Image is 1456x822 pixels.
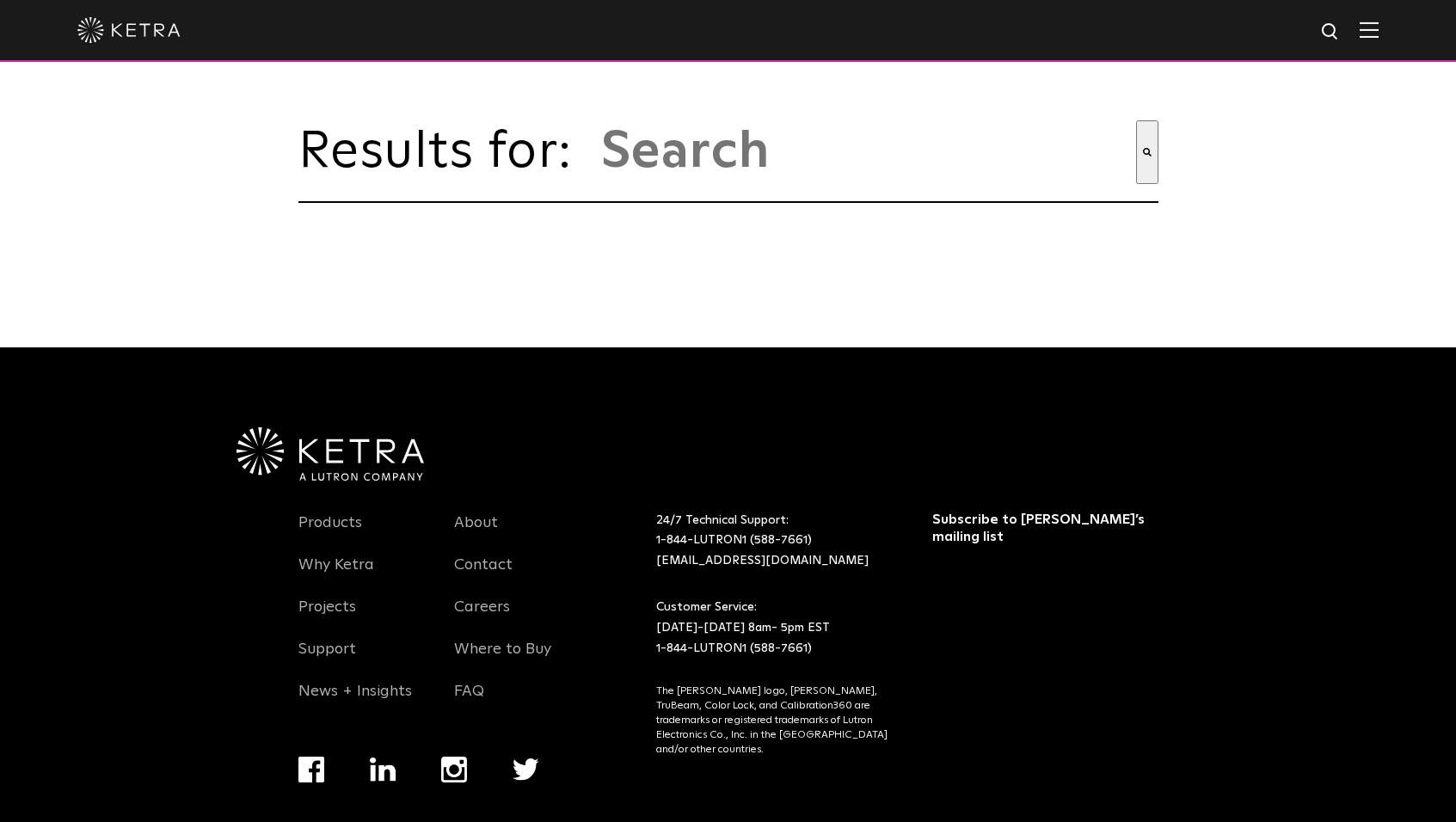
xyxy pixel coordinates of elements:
a: 1-844-LUTRON1 (588-7661) [656,642,812,654]
img: facebook [298,757,324,782]
div: Navigation Menu [454,511,585,721]
a: Why Ketra [298,555,374,595]
a: News + Insights [298,682,412,721]
a: 1-844-LUTRON1 (588-7661) [656,534,812,546]
p: 24/7 Technical Support: [656,511,889,572]
a: About [454,513,498,553]
a: [EMAIL_ADDRESS][DOMAIN_NAME] [656,555,869,567]
img: ketra-logo-2019-white [77,17,181,43]
a: Support [298,640,356,679]
a: Products [298,513,362,553]
a: FAQ [454,682,484,721]
img: Ketra-aLutronCo_White_RGB [237,427,424,481]
div: Navigation Menu [298,511,429,721]
img: linkedin [370,758,396,782]
a: Where to Buy [454,640,551,679]
span: Results for: [298,126,591,178]
input: This is a search field with an auto-suggest feature attached. [599,120,1136,184]
p: Customer Service: [DATE]-[DATE] 8am- 5pm EST [656,598,889,659]
a: Contact [454,555,513,595]
a: Projects [298,598,356,637]
h3: Subscribe to [PERSON_NAME]’s mailing list [932,511,1153,547]
img: twitter [513,758,539,781]
img: instagram [441,757,467,782]
img: Hamburger%20Nav.svg [1360,21,1379,38]
a: Careers [454,598,510,637]
button: Search [1136,120,1158,184]
img: search icon [1320,21,1342,43]
p: The [PERSON_NAME] logo, [PERSON_NAME], TruBeam, Color Lock, and Calibration360 are trademarks or ... [656,684,889,757]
